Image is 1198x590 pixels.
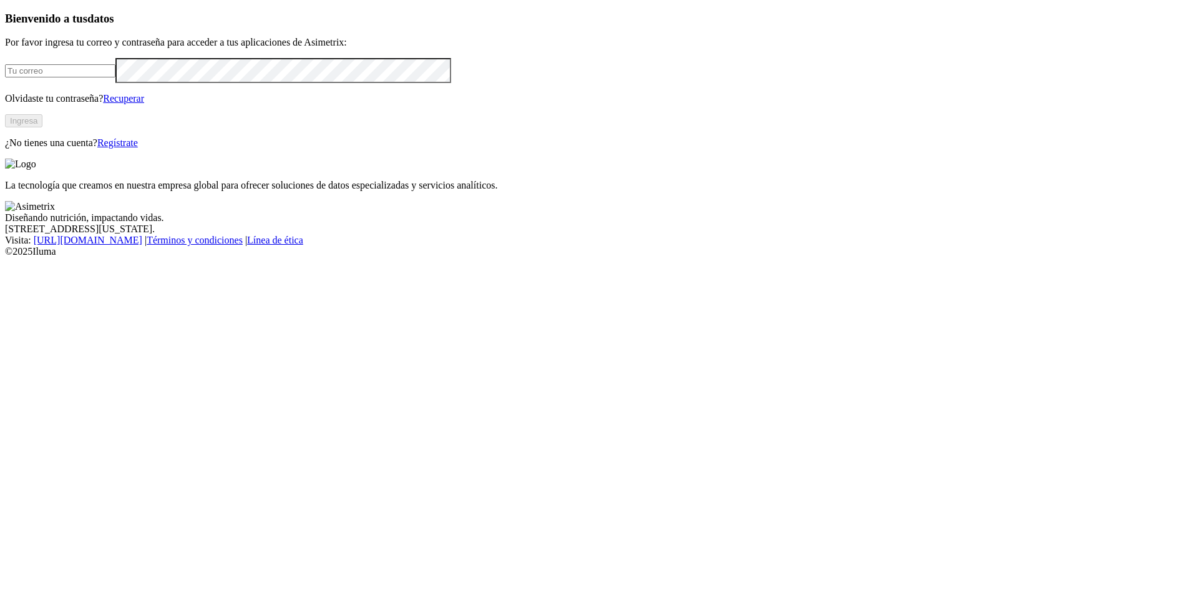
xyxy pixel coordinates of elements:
p: La tecnología que creamos en nuestra empresa global para ofrecer soluciones de datos especializad... [5,180,1193,191]
a: Términos y condiciones [147,235,243,245]
span: datos [87,12,114,25]
p: Olvidaste tu contraseña? [5,93,1193,104]
a: Regístrate [97,137,138,148]
div: Diseñando nutrición, impactando vidas. [5,212,1193,224]
p: ¿No tienes una cuenta? [5,137,1193,149]
input: Tu correo [5,64,115,77]
img: Asimetrix [5,201,55,212]
div: © 2025 Iluma [5,246,1193,257]
a: Recuperar [103,93,144,104]
a: Línea de ética [247,235,303,245]
p: Por favor ingresa tu correo y contraseña para acceder a tus aplicaciones de Asimetrix: [5,37,1193,48]
img: Logo [5,159,36,170]
div: [STREET_ADDRESS][US_STATE]. [5,224,1193,235]
h3: Bienvenido a tus [5,12,1193,26]
div: Visita : | | [5,235,1193,246]
a: [URL][DOMAIN_NAME] [34,235,142,245]
button: Ingresa [5,114,42,127]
